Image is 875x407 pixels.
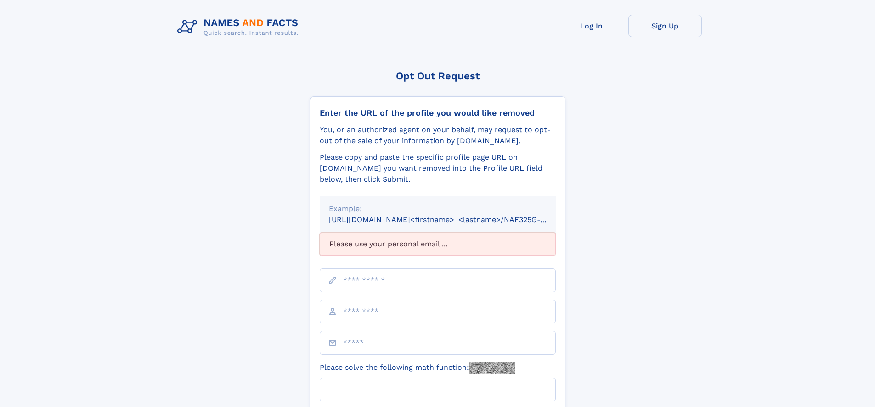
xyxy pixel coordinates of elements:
label: Please solve the following math function: [320,362,515,374]
div: Please copy and paste the specific profile page URL on [DOMAIN_NAME] you want removed into the Pr... [320,152,556,185]
small: [URL][DOMAIN_NAME]<firstname>_<lastname>/NAF325G-xxxxxxxx [329,215,573,224]
div: Opt Out Request [310,70,565,82]
div: You, or an authorized agent on your behalf, may request to opt-out of the sale of your informatio... [320,124,556,146]
a: Log In [555,15,628,37]
a: Sign Up [628,15,702,37]
div: Example: [329,203,547,214]
img: Logo Names and Facts [174,15,306,39]
div: Please use your personal email ... [320,233,556,256]
div: Enter the URL of the profile you would like removed [320,108,556,118]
